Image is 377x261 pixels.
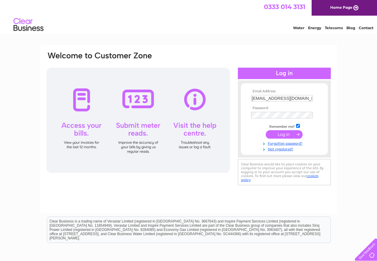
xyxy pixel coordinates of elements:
[13,16,44,34] img: logo.png
[251,140,319,146] a: Forgotten password?
[238,159,331,185] div: Clear Business would like to place cookies on your computer to improve your experience of the sit...
[251,146,319,152] a: Not registered?
[308,26,321,30] a: Energy
[346,26,355,30] a: Blog
[293,26,304,30] a: Water
[325,26,343,30] a: Telecoms
[266,130,303,139] input: Submit
[241,174,319,182] a: cookies policy
[264,3,305,11] a: 0333 014 3131
[250,89,319,94] th: Email Address:
[47,3,331,29] div: Clear Business is a trading name of Verastar Limited (registered in [GEOGRAPHIC_DATA] No. 3667643...
[250,106,319,110] th: Password:
[250,123,319,129] td: Remember me?
[359,26,373,30] a: Contact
